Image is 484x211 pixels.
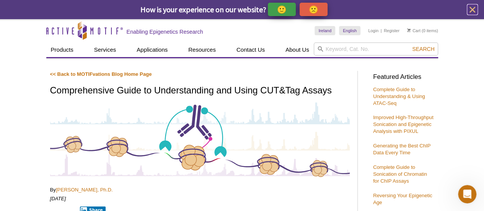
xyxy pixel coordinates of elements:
[412,46,434,52] span: Search
[50,101,350,178] img: Antibody-Based Tagmentation Notes
[314,43,438,56] input: Keyword, Cat. No.
[315,26,335,35] a: Ireland
[232,43,269,57] a: Contact Us
[339,26,360,35] a: English
[407,26,438,35] li: (0 items)
[46,43,78,57] a: Products
[407,28,420,33] a: Cart
[407,28,411,32] img: Your Cart
[373,114,433,134] a: Improved High-Throughput Sonication and Epigenetic Analysis with PIXUL
[140,5,266,14] span: How is your experience on our website?
[50,85,350,97] h1: Comprehensive Guide to Understanding and Using CUT&Tag Assays
[277,5,287,14] p: 🙂
[458,185,476,203] iframe: Intercom live chat
[468,5,477,15] button: close
[373,143,430,155] a: Generating the Best ChIP Data Every Time
[50,186,350,193] p: By
[309,5,318,14] p: 🙁
[184,43,220,57] a: Resources
[384,28,399,33] a: Register
[56,187,113,193] a: [PERSON_NAME], Ph.D.
[373,164,427,184] a: Complete Guide to Sonication of Chromatin for ChIP Assays
[50,196,66,201] em: [DATE]
[50,71,152,77] a: << Back to MOTIFvations Blog Home Page
[373,74,434,80] h3: Featured Articles
[410,46,437,52] button: Search
[281,43,314,57] a: About Us
[132,43,172,57] a: Applications
[373,87,425,106] a: Complete Guide to Understanding & Using ATAC-Seq
[127,28,203,35] h2: Enabling Epigenetics Research
[381,26,382,35] li: |
[90,43,121,57] a: Services
[373,193,432,205] a: Reversing Your Epigenetic Age
[368,28,378,33] a: Login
